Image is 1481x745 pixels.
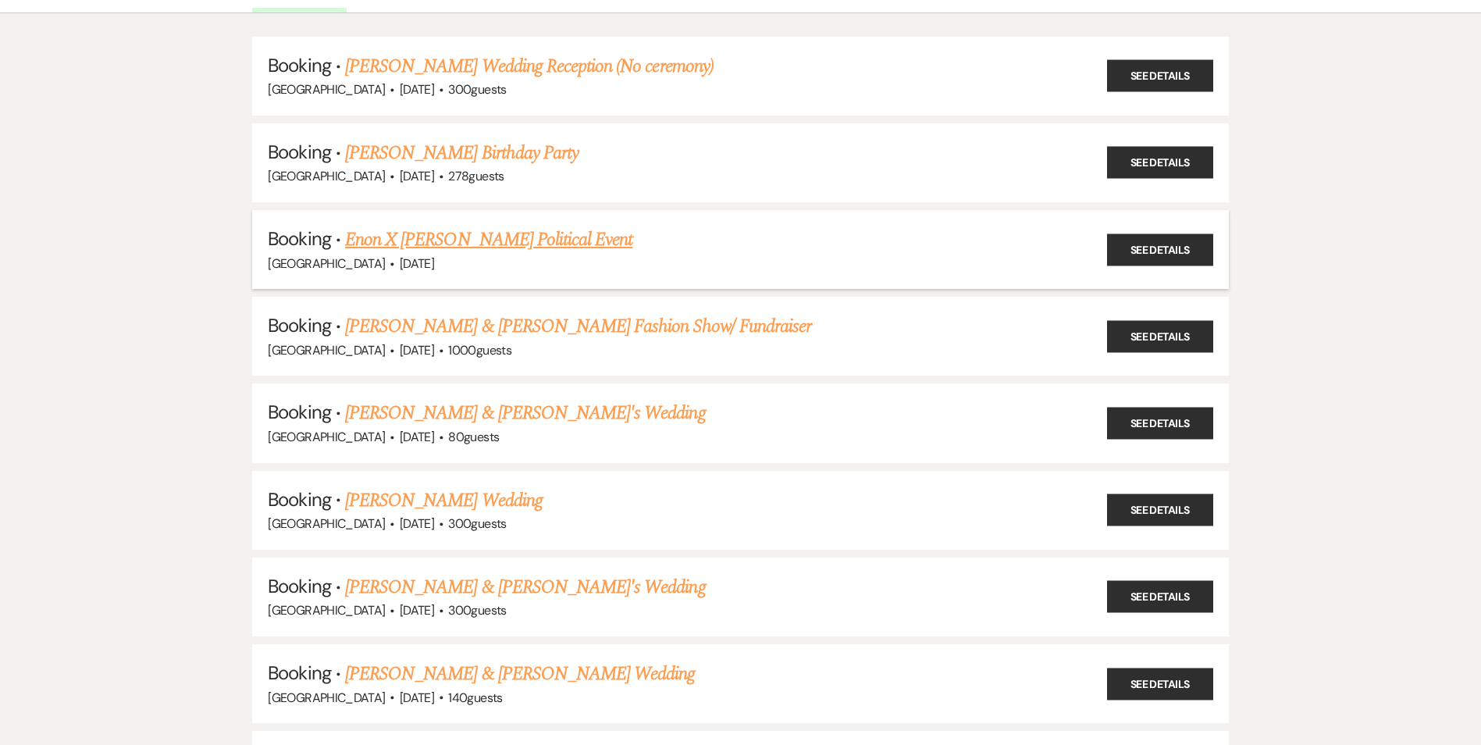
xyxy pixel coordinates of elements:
[448,515,506,532] span: 300 guests
[400,81,434,98] span: [DATE]
[345,660,695,688] a: [PERSON_NAME] & [PERSON_NAME] Wedding
[345,52,714,80] a: [PERSON_NAME] Wedding Reception (No ceremony)
[1107,581,1213,613] a: See Details
[345,312,811,340] a: [PERSON_NAME] & [PERSON_NAME] Fashion Show/ Fundraiser
[345,399,706,427] a: [PERSON_NAME] & [PERSON_NAME]'s Wedding
[268,429,385,445] span: [GEOGRAPHIC_DATA]
[400,342,434,358] span: [DATE]
[345,226,632,254] a: Enon X [PERSON_NAME] Political Event
[268,53,330,77] span: Booking
[400,515,434,532] span: [DATE]
[345,487,543,515] a: [PERSON_NAME] Wedding
[268,400,330,424] span: Booking
[1107,407,1213,439] a: See Details
[268,255,385,272] span: [GEOGRAPHIC_DATA]
[268,140,330,164] span: Booking
[448,342,511,358] span: 1000 guests
[448,81,506,98] span: 300 guests
[345,139,579,167] a: [PERSON_NAME] Birthday Party
[268,168,385,184] span: [GEOGRAPHIC_DATA]
[1107,668,1213,700] a: See Details
[1107,494,1213,526] a: See Details
[400,255,434,272] span: [DATE]
[400,429,434,445] span: [DATE]
[268,690,385,706] span: [GEOGRAPHIC_DATA]
[1107,147,1213,179] a: See Details
[400,168,434,184] span: [DATE]
[448,602,506,618] span: 300 guests
[448,168,504,184] span: 278 guests
[448,429,499,445] span: 80 guests
[1107,233,1213,266] a: See Details
[268,226,330,251] span: Booking
[1107,320,1213,352] a: See Details
[345,573,706,601] a: [PERSON_NAME] & [PERSON_NAME]'s Wedding
[448,690,502,706] span: 140 guests
[268,487,330,512] span: Booking
[400,690,434,706] span: [DATE]
[268,661,330,685] span: Booking
[268,81,385,98] span: [GEOGRAPHIC_DATA]
[268,602,385,618] span: [GEOGRAPHIC_DATA]
[268,313,330,337] span: Booking
[1107,60,1213,92] a: See Details
[400,602,434,618] span: [DATE]
[268,342,385,358] span: [GEOGRAPHIC_DATA]
[268,515,385,532] span: [GEOGRAPHIC_DATA]
[268,574,330,598] span: Booking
